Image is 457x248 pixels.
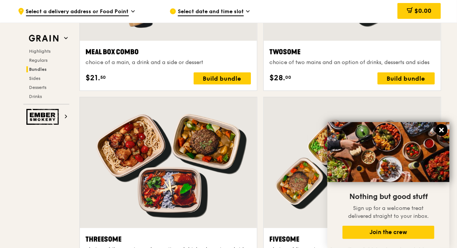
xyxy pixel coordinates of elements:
img: Ember Smokery web logo [26,109,61,125]
span: Desserts [29,85,47,90]
div: Meal Box Combo [86,47,251,57]
span: 50 [101,74,106,80]
span: Regulars [29,58,48,63]
div: Build bundle [194,72,251,84]
span: Highlights [29,49,51,54]
div: Fivesome [270,234,435,245]
span: Nothing but good stuff [349,192,428,201]
div: choice of two mains and an option of drinks, desserts and sides [270,59,435,66]
span: Sign up for a welcome treat delivered straight to your inbox. [348,205,429,219]
span: Select a delivery address or Food Point [26,8,129,16]
span: Bundles [29,67,47,72]
span: $21. [86,72,101,84]
span: $0.00 [414,7,431,14]
div: choice of a main, a drink and a side or dessert [86,59,251,66]
span: $28. [270,72,286,84]
img: DSC07876-Edit02-Large.jpeg [327,122,449,182]
img: Grain web logo [26,32,61,45]
button: Close [436,124,448,136]
span: Sides [29,76,41,81]
div: Threesome [86,234,251,245]
button: Join the crew [342,226,434,239]
div: Build bundle [378,72,435,84]
span: Drinks [29,94,42,99]
span: Select date and time slot [178,8,244,16]
div: Twosome [270,47,435,57]
span: 00 [286,74,292,80]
